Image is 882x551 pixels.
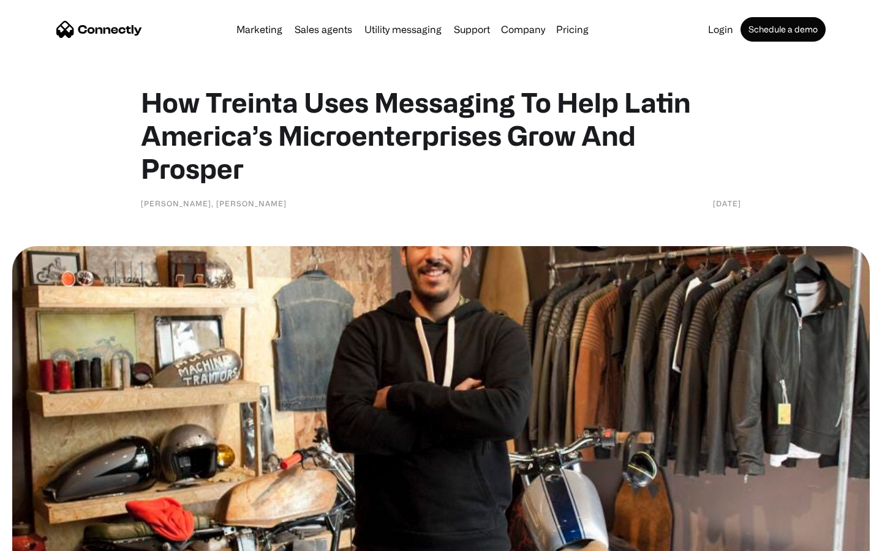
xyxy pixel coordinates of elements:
a: Sales agents [290,24,357,34]
div: [PERSON_NAME], [PERSON_NAME] [141,197,287,209]
a: Utility messaging [360,24,447,34]
ul: Language list [24,530,73,547]
h1: How Treinta Uses Messaging To Help Latin America’s Microenterprises Grow And Prosper [141,86,741,185]
a: Support [449,24,495,34]
div: Company [501,21,545,38]
a: Schedule a demo [741,17,826,42]
a: Marketing [232,24,287,34]
aside: Language selected: English [12,530,73,547]
a: Login [703,24,738,34]
div: [DATE] [713,197,741,209]
a: Pricing [551,24,594,34]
